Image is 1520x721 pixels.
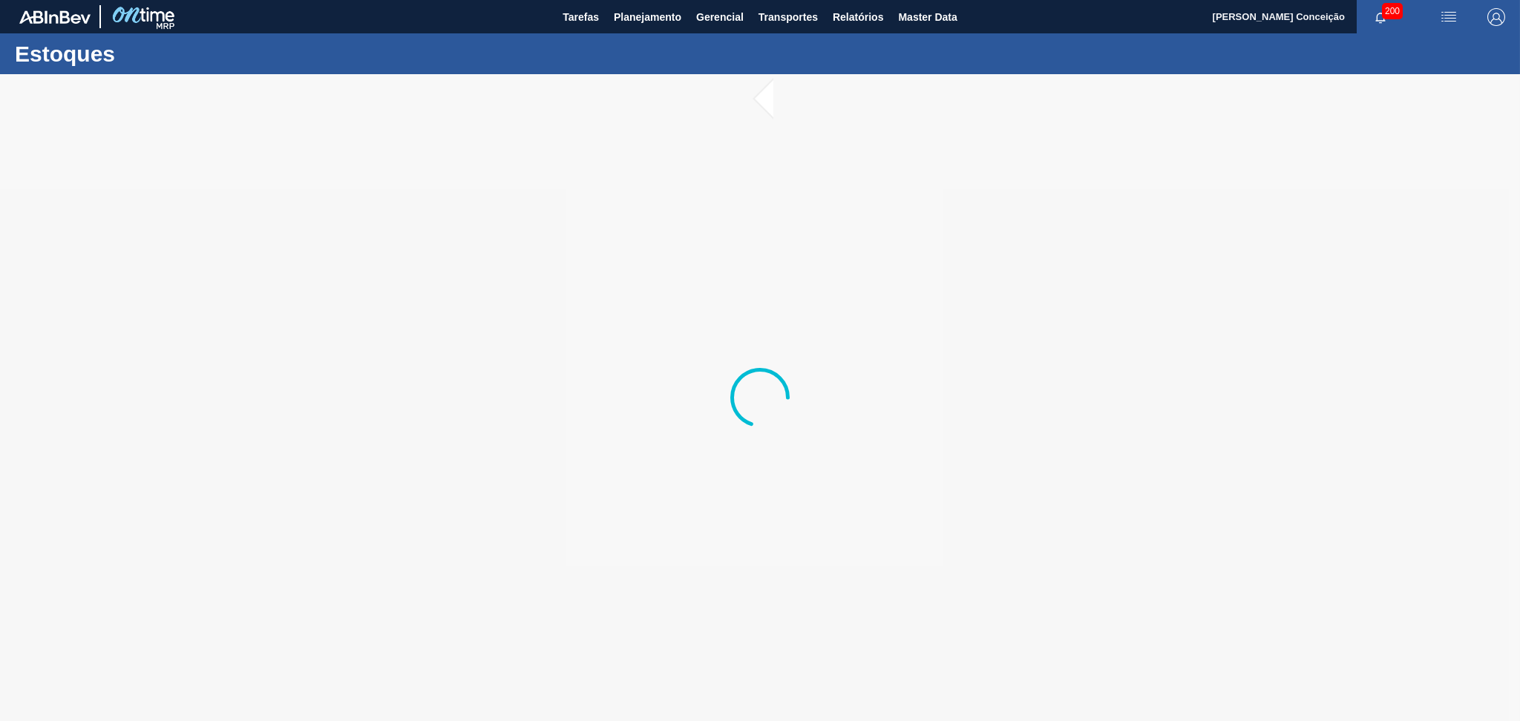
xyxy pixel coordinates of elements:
span: Transportes [759,8,818,26]
span: Planejamento [614,8,681,26]
img: Logout [1487,8,1505,26]
span: Master Data [898,8,957,26]
img: TNhmsLtSVTkK8tSr43FrP2fwEKptu5GPRR3wAAAABJRU5ErkJggg== [19,10,91,24]
span: Gerencial [696,8,744,26]
span: 200 [1382,3,1403,19]
span: Relatórios [833,8,883,26]
button: Notificações [1357,7,1404,27]
span: Tarefas [563,8,599,26]
img: userActions [1440,8,1458,26]
h1: Estoques [15,45,278,62]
